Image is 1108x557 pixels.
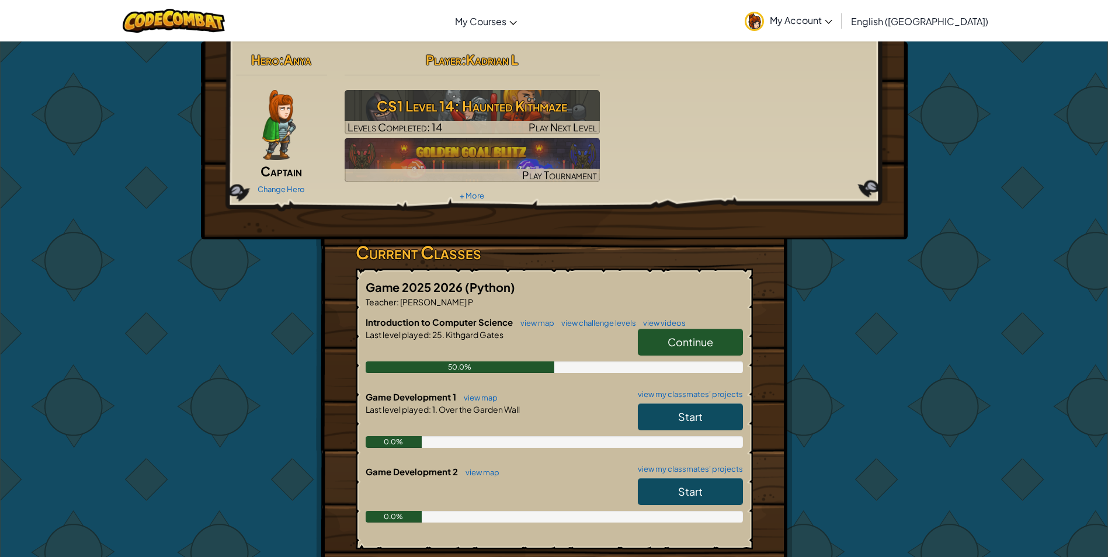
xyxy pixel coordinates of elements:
[678,485,703,498] span: Start
[431,404,437,415] span: 1.
[123,9,225,33] img: CodeCombat logo
[262,90,296,160] img: captain-pose.png
[366,436,422,448] div: 0.0%
[668,335,713,349] span: Continue
[345,138,600,182] a: Play Tournament
[739,2,838,39] a: My Account
[366,329,429,340] span: Last level played
[458,393,498,402] a: view map
[366,391,458,402] span: Game Development 1
[555,318,636,328] a: view challenge levels
[279,51,284,68] span: :
[366,511,422,523] div: 0.0%
[345,90,600,134] a: Play Next Level
[632,391,743,398] a: view my classmates' projects
[437,404,520,415] span: Over the Garden Wall
[429,329,431,340] span: :
[515,318,554,328] a: view map
[851,15,988,27] span: English ([GEOGRAPHIC_DATA])
[431,329,444,340] span: 25.
[465,280,515,294] span: (Python)
[460,468,499,477] a: view map
[770,14,832,26] span: My Account
[449,5,523,37] a: My Courses
[455,15,506,27] span: My Courses
[258,184,305,194] a: Change Hero
[348,120,442,134] span: Levels Completed: 14
[429,404,431,415] span: :
[260,163,302,179] span: Captain
[632,465,743,473] a: view my classmates' projects
[460,191,484,200] a: + More
[345,90,600,134] img: CS1 Level 14: Haunted Kithmaze
[366,280,465,294] span: Game 2025 2026
[461,51,466,68] span: :
[397,297,399,307] span: :
[366,297,397,307] span: Teacher
[444,329,503,340] span: Kithgard Gates
[529,120,597,134] span: Play Next Level
[345,93,600,119] h3: CS1 Level 14: Haunted Kithmaze
[399,297,473,307] span: [PERSON_NAME] P
[637,318,686,328] a: view videos
[845,5,994,37] a: English ([GEOGRAPHIC_DATA])
[366,466,460,477] span: Game Development 2
[426,51,461,68] span: Player
[366,404,429,415] span: Last level played
[366,361,554,373] div: 50.0%
[366,316,515,328] span: Introduction to Computer Science
[356,239,753,266] h3: Current Classes
[745,12,764,31] img: avatar
[678,410,703,423] span: Start
[251,51,279,68] span: Hero
[345,138,600,182] img: Golden Goal
[466,51,518,68] span: Kadrian L
[522,168,597,182] span: Play Tournament
[284,51,311,68] span: Anya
